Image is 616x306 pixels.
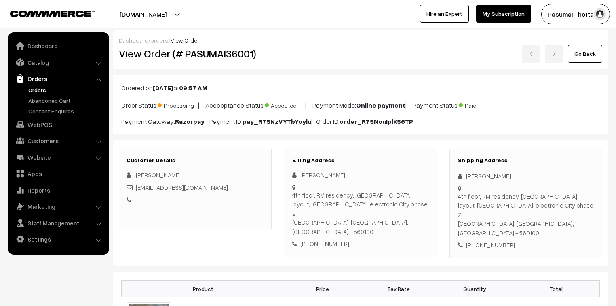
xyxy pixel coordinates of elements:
a: WebPOS [10,117,106,132]
p: Ordered on at [121,83,600,93]
a: Abandoned Cart [26,96,106,105]
th: Quantity [437,280,513,297]
h3: Shipping Address [458,157,595,164]
a: Dashboard [10,38,106,53]
a: Dashboard [119,37,148,44]
a: COMMMERCE [10,8,81,18]
div: - [127,195,263,204]
th: Total [513,280,599,297]
div: / / [119,36,602,45]
span: View Order [171,37,199,44]
b: Online payment [356,101,405,109]
p: Order Status: | Accceptance Status: | Payment Mode: | Payment Status: [121,99,600,110]
a: Catalog [10,55,106,70]
th: Product [122,280,285,297]
span: Accepted [265,99,305,110]
b: Razorpay [175,117,205,125]
b: [DATE] [153,84,173,92]
b: order_R7SNouIplKS6TP [340,117,413,125]
a: [EMAIL_ADDRESS][DOMAIN_NAME] [136,184,228,191]
a: orders [150,37,168,44]
a: Staff Management [10,216,106,230]
a: Go Back [568,45,602,63]
img: COMMMERCE [10,11,95,17]
b: pay_R7SNzVYTbYoylu [243,117,311,125]
span: [PERSON_NAME] [136,171,181,178]
a: Reports [10,183,106,198]
a: Website [10,150,106,165]
a: Hire an Expert [420,5,469,23]
div: 4th floor, RM residency, [GEOGRAPHIC_DATA] layout, [GEOGRAPHIC_DATA], electronic City phase 2 [GE... [458,192,595,238]
h2: View Order (# PASUMAI36001) [119,47,272,60]
a: Customers [10,134,106,148]
div: [PHONE_NUMBER] [292,239,429,249]
a: Contact Enquires [26,107,106,115]
h3: Customer Details [127,157,263,164]
a: My Subscription [476,5,531,23]
span: Processing [158,99,198,110]
div: [PERSON_NAME] [458,172,595,181]
p: Payment Gateway: | Payment ID: | Order ID: [121,117,600,126]
span: Paid [459,99,499,110]
a: Settings [10,232,106,246]
div: 4th floor, RM residency, [GEOGRAPHIC_DATA] layout, [GEOGRAPHIC_DATA], electronic City phase 2 [GE... [292,191,429,236]
a: Apps [10,166,106,181]
a: Orders [26,86,106,94]
button: Pasumai Thotta… [541,4,610,24]
button: [DOMAIN_NAME] [91,4,195,24]
th: Tax Rate [361,280,437,297]
div: [PHONE_NUMBER] [458,240,595,250]
b: 09:57 AM [179,84,207,92]
a: Orders [10,71,106,86]
th: Price [285,280,361,297]
h3: Billing Address [292,157,429,164]
a: Marketing [10,199,106,214]
div: [PERSON_NAME] [292,170,429,180]
img: user [594,8,606,20]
